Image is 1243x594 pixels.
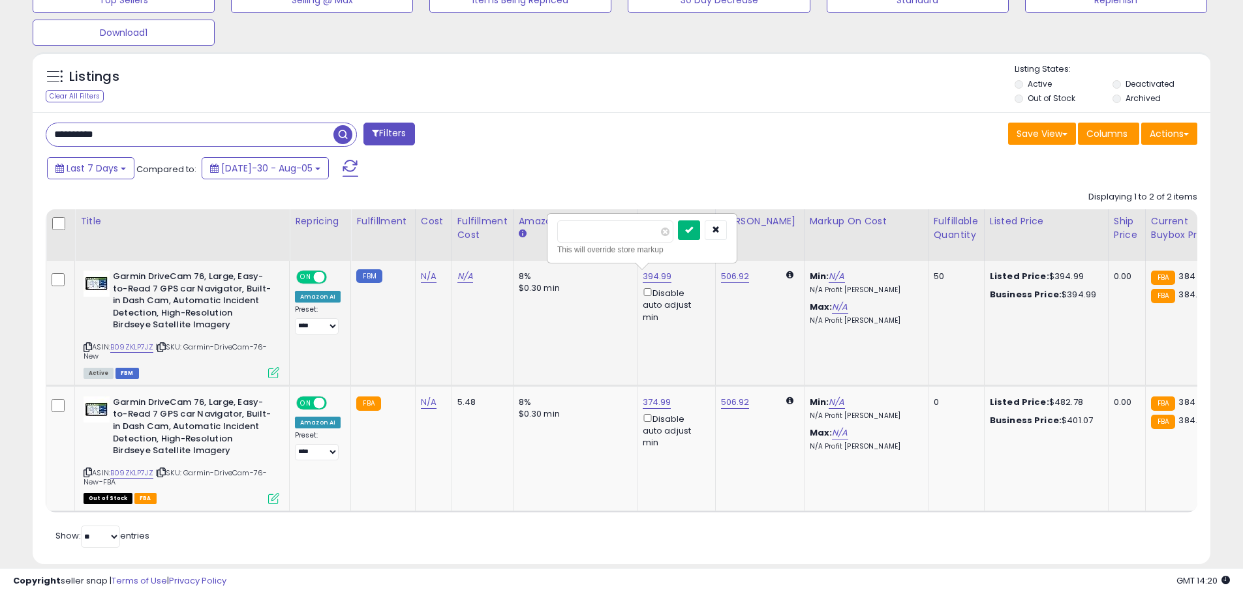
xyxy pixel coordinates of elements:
div: Displaying 1 to 2 of 2 items [1088,191,1197,203]
div: 50 [934,271,974,282]
span: Show: entries [55,529,149,542]
div: $401.07 [990,415,1098,426]
a: 506.92 [721,270,750,283]
a: N/A [421,396,437,409]
div: Listed Price [990,215,1103,228]
label: Deactivated [1126,78,1174,89]
label: Out of Stock [1028,93,1075,104]
div: 0 [934,396,974,408]
div: Fulfillment Cost [457,215,508,242]
span: OFF [325,272,346,283]
strong: Copyright [13,574,61,587]
b: Min: [810,396,829,408]
p: N/A Profit [PERSON_NAME] [810,316,918,325]
div: Amazon AI [295,291,341,303]
div: $0.30 min [519,408,627,420]
a: N/A [829,270,844,283]
small: FBA [356,396,380,411]
div: Ship Price [1114,215,1140,242]
b: Max: [810,426,833,439]
button: [DATE]-30 - Aug-05 [202,157,329,179]
div: Preset: [295,305,341,334]
span: 384 [1178,396,1195,408]
label: Active [1028,78,1052,89]
span: FBA [134,493,157,504]
span: Columns [1086,127,1128,140]
button: Download1 [33,20,215,46]
div: 0.00 [1114,271,1135,282]
div: Fulfillable Quantity [934,215,979,242]
button: Actions [1141,123,1197,145]
span: [DATE]-30 - Aug-05 [221,162,313,175]
span: 384.99 [1178,288,1208,301]
div: Fulfillment [356,215,409,228]
a: Terms of Use [112,574,167,587]
div: 8% [519,271,627,282]
div: 5.48 [457,396,503,408]
small: FBA [1151,396,1175,411]
div: Title [80,215,284,228]
div: 0.00 [1114,396,1135,408]
div: Preset: [295,431,341,460]
p: N/A Profit [PERSON_NAME] [810,442,918,451]
small: FBA [1151,289,1175,303]
a: 374.99 [643,396,671,409]
div: 8% [519,396,627,408]
div: Repricing [295,215,345,228]
button: Filters [363,123,414,145]
div: $394.99 [990,271,1098,282]
div: Clear All Filters [46,90,104,102]
div: Markup on Cost [810,215,923,228]
span: | SKU: Garmin-DriveCam-76-New [84,342,267,361]
span: Last 7 Days [67,162,118,175]
span: 2025-08-14 14:20 GMT [1176,574,1230,587]
span: FBM [115,368,139,379]
b: Min: [810,270,829,282]
div: ASIN: [84,396,279,503]
img: 41uRg7hKHlL._SL40_.jpg [84,271,110,297]
div: $394.99 [990,289,1098,301]
div: seller snap | | [13,575,226,587]
div: This will override store markup [557,243,727,256]
a: N/A [832,301,848,314]
th: The percentage added to the cost of goods (COGS) that forms the calculator for Min & Max prices. [804,209,928,261]
b: Garmin DriveCam 76, Large, Easy-to-Read 7 GPS car Navigator, Built-in Dash Cam, Automatic Inciden... [113,271,271,334]
button: Last 7 Days [47,157,134,179]
p: N/A Profit [PERSON_NAME] [810,286,918,295]
span: 384 [1178,270,1195,282]
label: Archived [1126,93,1161,104]
b: Business Price: [990,288,1062,301]
div: Cost [421,215,446,228]
div: $0.30 min [519,282,627,294]
small: FBA [1151,415,1175,429]
small: Amazon Fees. [519,228,527,240]
span: Compared to: [136,163,196,175]
span: OFF [325,397,346,408]
b: Listed Price: [990,396,1049,408]
span: ON [298,272,314,283]
span: All listings currently available for purchase on Amazon [84,368,114,379]
img: 41uRg7hKHlL._SL40_.jpg [84,396,110,423]
span: ON [298,397,314,408]
b: Garmin DriveCam 76, Large, Easy-to-Read 7 GPS car Navigator, Built-in Dash Cam, Automatic Inciden... [113,396,271,460]
span: 384.99 [1178,414,1208,426]
a: N/A [832,426,848,439]
div: Disable auto adjust min [643,411,705,449]
a: N/A [829,396,844,409]
b: Max: [810,301,833,313]
div: ASIN: [84,271,279,377]
a: 394.99 [643,270,672,283]
div: [PERSON_NAME] [721,215,799,228]
button: Save View [1008,123,1076,145]
div: Disable auto adjust min [643,286,705,323]
a: B09ZKLP7JZ [110,342,153,353]
a: N/A [421,270,437,283]
span: | SKU: Garmin-DriveCam-76-New-FBA [84,468,267,487]
div: Current Buybox Price [1151,215,1218,242]
small: FBA [1151,271,1175,285]
div: Amazon AI [295,417,341,428]
a: B09ZKLP7JZ [110,468,153,479]
button: Columns [1078,123,1139,145]
div: $482.78 [990,396,1098,408]
small: FBM [356,269,382,283]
